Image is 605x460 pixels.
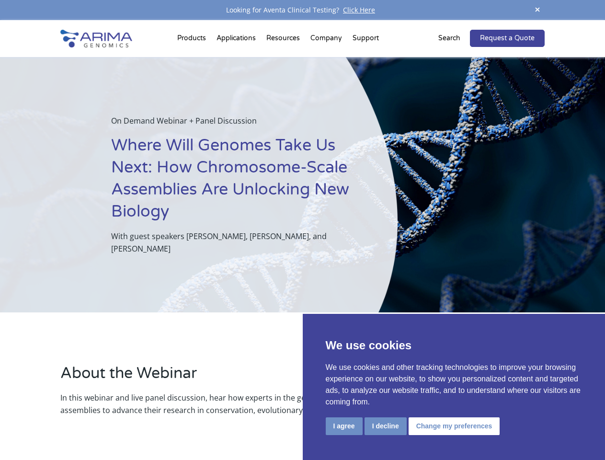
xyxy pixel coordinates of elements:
[111,135,349,230] h1: Where Will Genomes Take Us Next: How Chromosome-Scale Assemblies Are Unlocking New Biology
[326,337,582,354] p: We use cookies
[409,417,500,435] button: Change my preferences
[326,362,582,408] p: We use cookies and other tracking technologies to improve your browsing experience on our website...
[60,30,132,47] img: Arima-Genomics-logo
[470,30,545,47] a: Request a Quote
[438,32,460,45] p: Search
[365,417,407,435] button: I decline
[60,391,544,416] p: In this webinar and live panel discussion, hear how experts in the genome assembly space are util...
[60,4,544,16] div: Looking for Aventa Clinical Testing?
[326,417,363,435] button: I agree
[111,115,349,135] p: On Demand Webinar + Panel Discussion
[339,5,379,14] a: Click Here
[60,363,544,391] h2: About the Webinar
[111,230,349,255] p: With guest speakers [PERSON_NAME], [PERSON_NAME], and [PERSON_NAME]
